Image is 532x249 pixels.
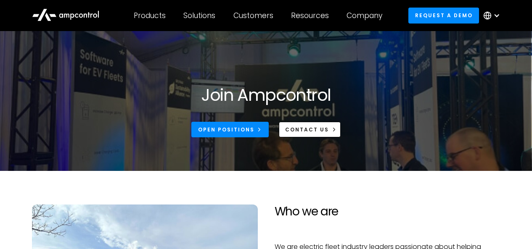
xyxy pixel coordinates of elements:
[279,122,341,137] a: CONTACT US
[183,11,215,20] div: Solutions
[347,11,382,20] div: Company
[233,11,273,20] div: Customers
[291,11,329,20] div: Resources
[191,122,269,137] a: Open Positions
[134,11,166,20] div: Products
[198,126,254,134] div: Open Positions
[201,85,331,105] h1: Join Ampcontrol
[408,8,479,23] a: Request a demo
[275,204,500,219] h2: Who we are
[285,126,329,134] div: CONTACT US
